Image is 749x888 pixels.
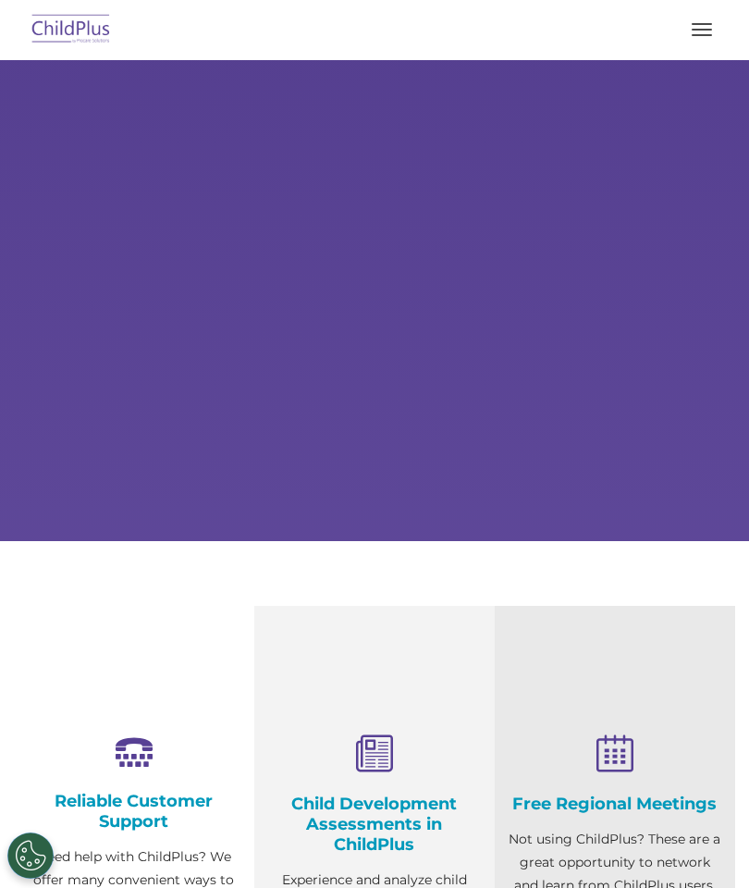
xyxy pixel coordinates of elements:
[509,794,721,814] h4: Free Regional Meetings
[28,791,240,832] h4: Reliable Customer Support
[7,832,54,879] button: Cookies Settings
[28,8,115,52] img: ChildPlus by Procare Solutions
[268,794,481,855] h4: Child Development Assessments in ChildPlus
